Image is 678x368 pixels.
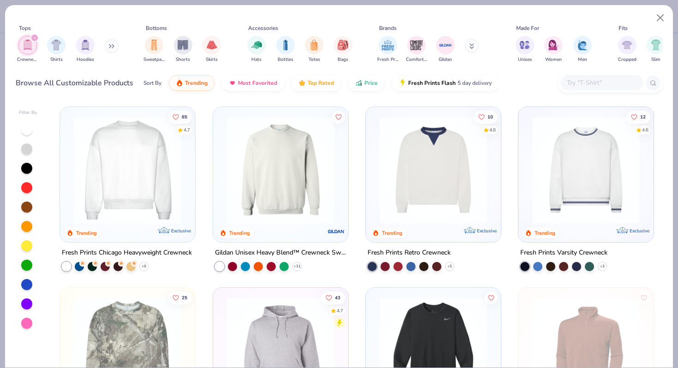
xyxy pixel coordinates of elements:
[447,264,452,269] span: + 5
[251,56,262,63] span: Hats
[640,114,646,119] span: 12
[528,116,644,224] img: 4d4398e1-a86f-4e3e-85fd-b9623566810e
[321,291,345,304] button: Like
[544,36,563,63] div: filter for Women
[647,36,665,63] div: filter for Slim
[477,228,497,234] span: Exclusive
[573,36,592,63] button: filter button
[364,79,378,87] span: Price
[251,40,262,50] img: Hats Image
[276,36,295,63] div: filter for Bottles
[630,228,649,234] span: Exclusive
[651,56,660,63] span: Slim
[458,78,492,89] span: 5 day delivery
[184,126,190,133] div: 4.7
[474,110,498,123] button: Like
[406,36,427,63] div: filter for Comfort Colors
[278,56,293,63] span: Bottles
[338,56,348,63] span: Bags
[626,110,650,123] button: Like
[578,56,587,63] span: Men
[339,116,456,224] img: 34e9639c-4d44-40be-af6e-53fe14aa9442
[492,116,608,224] img: 230d1666-f904-4a08-b6b8-0d22bf50156f
[566,77,637,88] input: Try "T-Shirt"
[50,56,63,63] span: Shirts
[399,79,406,87] img: flash.gif
[377,36,398,63] button: filter button
[169,75,214,91] button: Trending
[19,109,37,116] div: Filter By
[439,38,452,52] img: Gildan Image
[489,126,496,133] div: 4.6
[652,9,669,27] button: Close
[520,247,607,259] div: Fresh Prints Varsity Crewneck
[76,36,95,63] button: filter button
[439,56,452,63] span: Gildan
[309,56,320,63] span: Totes
[168,291,192,304] button: Like
[406,36,427,63] button: filter button
[548,40,559,50] img: Women Image
[305,36,323,63] div: filter for Totes
[291,75,341,91] button: Top Rated
[76,36,95,63] div: filter for Hoodies
[600,264,605,269] span: + 3
[647,36,665,63] button: filter button
[516,36,534,63] button: filter button
[516,24,539,32] div: Made For
[618,56,636,63] span: Cropped
[377,56,398,63] span: Fresh Prints
[182,114,187,119] span: 65
[375,116,492,224] img: 3abb6cdb-110e-4e18-92a0-dbcd4e53f056
[618,36,636,63] button: filter button
[176,56,190,63] span: Shorts
[332,110,345,123] button: Like
[410,38,423,52] img: Comfort Colors Image
[642,126,648,133] div: 4.6
[619,24,628,32] div: Fits
[206,56,218,63] span: Skirts
[336,308,343,315] div: 4.7
[229,79,236,87] img: most_fav.gif
[305,36,323,63] button: filter button
[485,291,498,304] button: Like
[327,222,345,241] img: Gildan logo
[573,36,592,63] div: filter for Men
[178,40,188,50] img: Shorts Image
[182,296,187,300] span: 25
[142,264,146,269] span: + 9
[174,36,192,63] div: filter for Shorts
[334,296,340,300] span: 43
[392,75,499,91] button: Fresh Prints Flash5 day delivery
[47,36,65,63] div: filter for Shirts
[207,40,217,50] img: Skirts Image
[185,79,208,87] span: Trending
[17,36,38,63] button: filter button
[17,56,38,63] span: Crewnecks
[69,116,186,224] img: 1358499d-a160-429c-9f1e-ad7a3dc244c9
[17,36,38,63] div: filter for Crewnecks
[215,247,346,259] div: Gildan Unisex Heavy Blend™ Crewneck Sweatshirt - 18000
[23,40,33,50] img: Crewnecks Image
[545,56,562,63] span: Women
[247,36,266,63] div: filter for Hats
[519,40,530,50] img: Unisex Image
[62,247,192,259] div: Fresh Prints Chicago Heavyweight Crewneck
[406,56,427,63] span: Comfort Colors
[146,24,167,32] div: Bottoms
[488,114,493,119] span: 10
[172,228,191,234] span: Exclusive
[334,36,352,63] div: filter for Bags
[276,36,295,63] button: filter button
[577,40,588,50] img: Men Image
[143,36,165,63] div: filter for Sweatpants
[379,24,397,32] div: Brands
[143,56,165,63] span: Sweatpants
[149,40,159,50] img: Sweatpants Image
[143,79,161,87] div: Sort By
[202,36,221,63] button: filter button
[348,75,385,91] button: Price
[622,40,632,50] img: Cropped Image
[280,40,291,50] img: Bottles Image
[518,56,532,63] span: Unisex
